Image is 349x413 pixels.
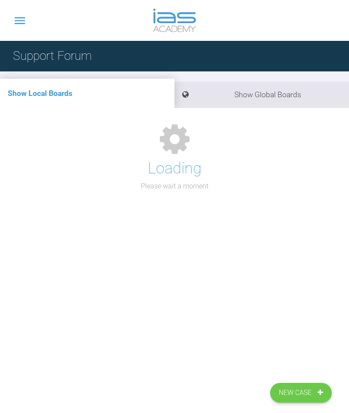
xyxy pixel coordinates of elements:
p: Please wait a moment [141,181,209,192]
li: Show Global Boards [174,82,349,108]
img: logo-light.3e3ef733.png [153,9,196,32]
h1: Support Forum [13,46,92,66]
h1: Loading [148,156,202,181]
span: New Case [279,387,313,398]
a: New Case [270,383,332,403]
